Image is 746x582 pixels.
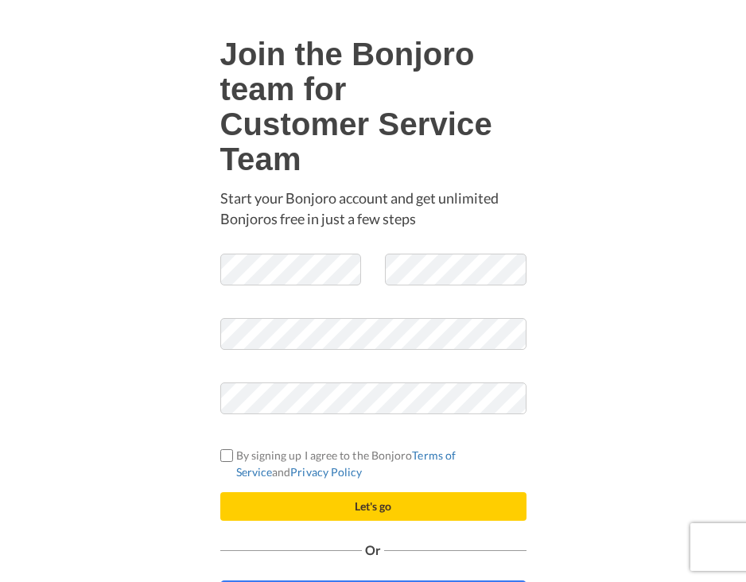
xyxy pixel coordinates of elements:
label: By signing up I agree to the Bonjoro and [220,447,526,480]
input: By signing up I agree to the BonjoroTerms of ServiceandPrivacy Policy [220,449,233,462]
a: Privacy Policy [290,465,362,479]
h1: Join the Bonjoro team for [220,37,526,177]
p: Start your Bonjoro account and get unlimited Bonjoros free in just a few steps [220,188,526,229]
a: Terms of Service [236,448,457,479]
span: Or [362,545,384,556]
b: Customer Service Team [220,107,492,177]
button: Let's go [220,492,526,521]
